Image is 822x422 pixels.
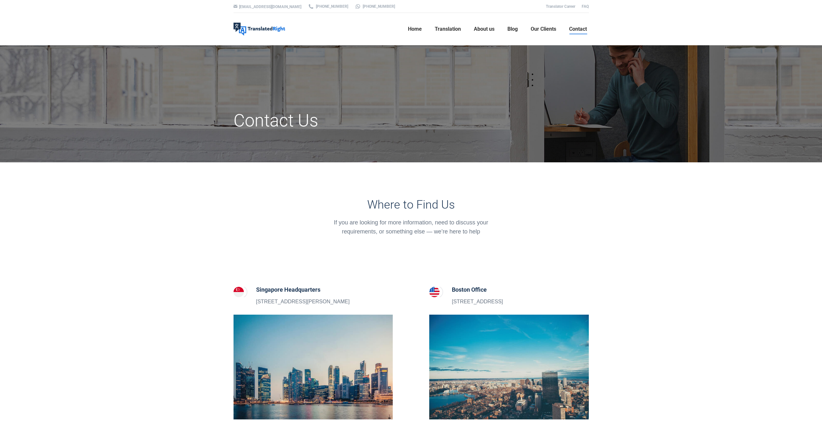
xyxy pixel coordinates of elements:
[234,287,244,297] img: Singapore Headquarters
[507,26,518,32] span: Blog
[569,26,587,32] span: Contact
[531,26,556,32] span: Our Clients
[325,218,497,236] div: If you are looking for more information, need to discuss your requirements, or something else — w...
[435,26,461,32] span: Translation
[472,19,496,39] a: About us
[406,19,424,39] a: Home
[546,4,575,9] a: Translator Career
[234,315,393,419] img: Contact our Singapore Translation Headquarters Office
[505,19,520,39] a: Blog
[582,4,589,9] a: FAQ
[256,298,350,306] p: [STREET_ADDRESS][PERSON_NAME]
[567,19,589,39] a: Contact
[474,26,494,32] span: About us
[452,285,503,294] h5: Boston Office
[529,19,558,39] a: Our Clients
[308,4,348,9] a: [PHONE_NUMBER]
[452,298,503,306] p: [STREET_ADDRESS]
[355,4,395,9] a: [PHONE_NUMBER]
[234,23,285,36] img: Translated Right
[239,5,301,9] a: [EMAIL_ADDRESS][DOMAIN_NAME]
[429,287,440,297] img: Boston Office
[433,19,463,39] a: Translation
[234,110,467,131] h1: Contact Us
[408,26,422,32] span: Home
[256,285,350,294] h5: Singapore Headquarters
[325,198,497,211] h3: Where to Find Us
[429,315,589,419] img: Contact our Boston translation branch office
